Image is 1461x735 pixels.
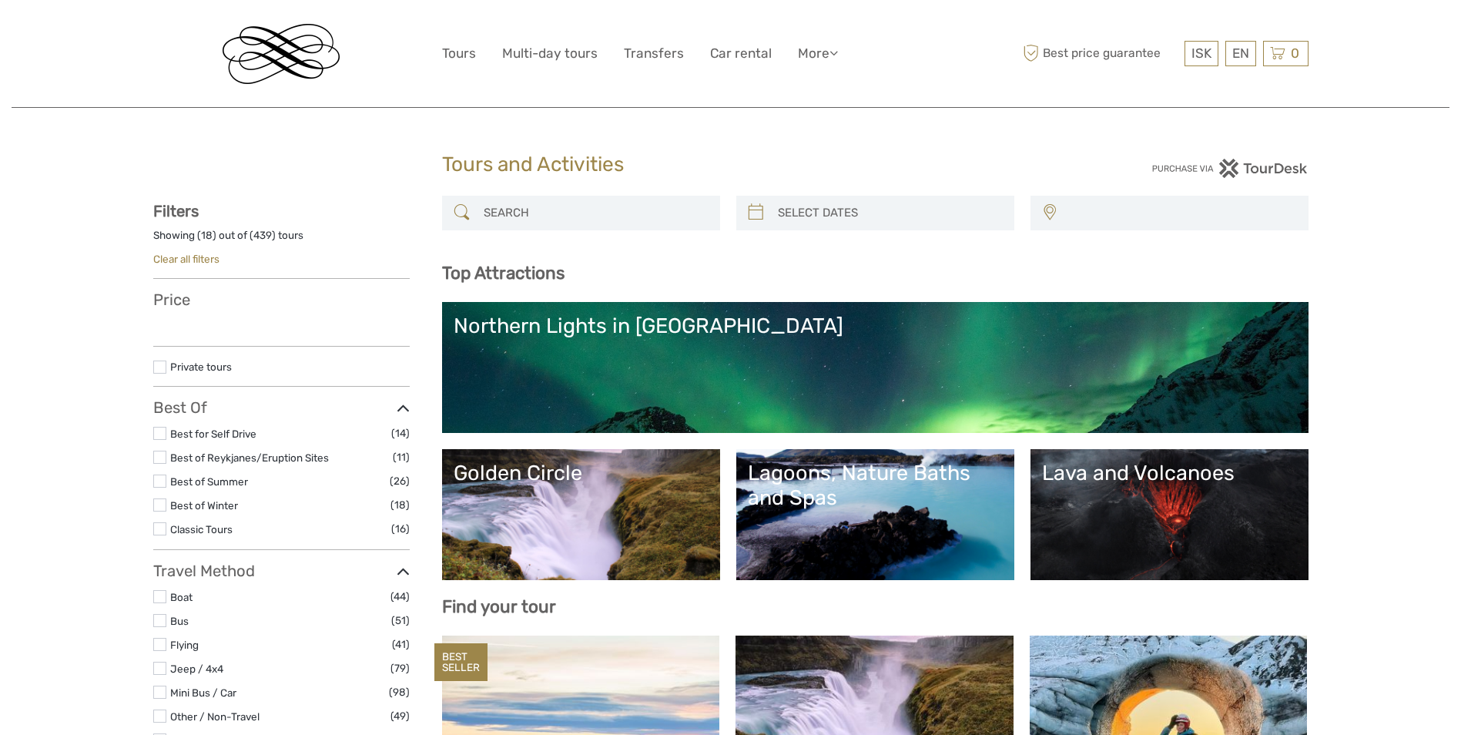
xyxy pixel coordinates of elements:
[170,710,260,723] a: Other / Non-Travel
[153,253,219,265] a: Clear all filters
[1042,461,1297,485] div: Lava and Volcanoes
[170,475,248,488] a: Best of Summer
[153,562,410,580] h3: Travel Method
[170,639,199,651] a: Flying
[390,588,410,606] span: (44)
[170,686,236,699] a: Mini Bus / Car
[170,428,256,440] a: Best for Self Drive
[454,314,1297,421] a: Northern Lights in [GEOGRAPHIC_DATA]
[442,153,1020,177] h1: Tours and Activities
[253,228,272,243] label: 439
[798,42,838,65] a: More
[442,263,565,284] b: Top Attractions
[153,228,410,252] div: Showing ( ) out of ( ) tours
[170,615,189,627] a: Bus
[153,202,199,220] strong: Filters
[391,425,410,442] span: (14)
[391,612,410,629] span: (51)
[624,42,684,65] a: Transfers
[223,24,340,84] img: Reykjavik Residence
[389,683,410,701] span: (98)
[502,42,598,65] a: Multi-day tours
[442,596,556,617] b: Find your tour
[1042,461,1297,569] a: Lava and Volcanoes
[390,659,410,677] span: (79)
[392,636,410,653] span: (41)
[170,663,223,675] a: Jeep / 4x4
[772,200,1007,227] input: SELECT DATES
[710,42,772,65] a: Car rental
[434,643,488,682] div: BEST SELLER
[170,523,233,535] a: Classic Tours
[393,448,410,466] span: (11)
[153,398,410,417] h3: Best Of
[153,290,410,309] h3: Price
[748,461,1003,569] a: Lagoons, Nature Baths and Spas
[1151,159,1308,178] img: PurchaseViaTourDesk.png
[170,361,232,373] a: Private tours
[442,42,476,65] a: Tours
[390,707,410,725] span: (49)
[170,499,238,512] a: Best of Winter
[478,200,712,227] input: SEARCH
[390,496,410,514] span: (18)
[454,461,709,569] a: Golden Circle
[201,228,213,243] label: 18
[170,451,329,464] a: Best of Reykjanes/Eruption Sites
[1191,45,1211,61] span: ISK
[454,314,1297,338] div: Northern Lights in [GEOGRAPHIC_DATA]
[1020,41,1181,66] span: Best price guarantee
[390,472,410,490] span: (26)
[170,591,193,603] a: Boat
[1225,41,1256,66] div: EN
[1288,45,1302,61] span: 0
[748,461,1003,511] div: Lagoons, Nature Baths and Spas
[391,520,410,538] span: (16)
[454,461,709,485] div: Golden Circle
